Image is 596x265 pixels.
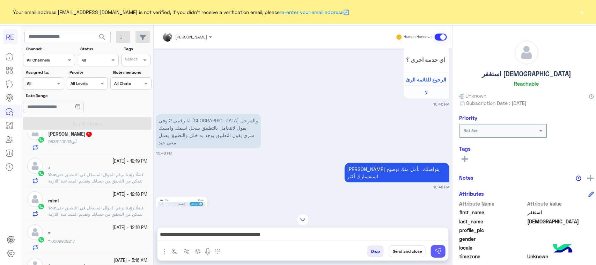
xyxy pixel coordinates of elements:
[527,209,594,216] span: استغفر
[48,172,144,190] span: فضلًا زوّدنا برقم الجوال المسجّل في التطبيق حتى نتمكن من التحقق من حسابك وتقديم المساعدة اللازمة ...
[514,80,539,87] h6: Reachable
[48,139,71,144] span: 0533110053
[48,172,56,177] b: :
[459,115,478,121] h6: Priority
[406,77,447,83] span: الرجوع للقائمة الرئ
[94,31,111,46] button: search
[38,170,45,177] img: WhatsApp
[48,205,56,210] b: :
[527,218,594,225] span: الله
[406,56,447,63] span: اي خدمة اخرى ؟
[459,218,526,225] span: last_name
[26,46,74,52] label: Channel:
[48,131,93,137] h5: أبو عساف
[482,70,571,78] h5: استغفر [DEMOGRAPHIC_DATA]
[215,249,220,255] img: make a call
[433,101,449,107] small: 10:46 PM
[527,253,594,260] span: Unknown
[48,172,55,177] span: You
[23,117,152,130] button: Apply Filters
[38,136,45,143] img: WhatsApp
[13,8,349,16] span: Your email address [EMAIL_ADDRESS][DOMAIN_NAME] is not verified, if you didn't receive a verifica...
[48,238,51,244] b: :
[551,237,575,262] img: hulul-logo.png
[27,124,43,140] img: defaultAdmin.png
[124,46,150,52] label: Tags
[48,164,50,170] h5: ،
[86,131,92,137] span: 1
[389,245,426,257] button: Send and close
[172,249,178,254] img: select flow
[112,158,147,165] small: [DATE] - 12:19 PM
[204,248,212,256] img: send voice note
[48,205,55,210] span: You
[27,224,43,240] img: defaultAdmin.png
[72,139,76,144] span: أبو
[181,245,192,257] button: Trigger scenario
[435,248,442,255] img: send message
[98,33,106,41] span: search
[459,244,526,251] span: locale
[27,191,43,207] img: defaultAdmin.png
[192,245,204,257] button: create order
[433,184,449,190] small: 10:48 PM
[26,93,107,99] label: Date Range
[195,249,201,254] img: create order
[587,175,594,181] img: add
[38,236,45,243] img: WhatsApp
[156,114,261,149] p: 25/9/2025, 10:48 PM
[48,198,59,204] h5: mimi
[114,258,147,264] small: [DATE] - 5:16 AM
[459,191,484,197] h6: Attributes
[169,245,181,257] button: select flow
[27,158,43,174] img: defaultAdmin.png
[459,227,526,234] span: profile_pic
[48,205,144,223] span: فضلًا زوّدنا برقم الجوال المسجّل في التطبيق حتى نتمكن من التحقق من حسابك وتقديم المساعدة اللازمة ...
[404,34,433,40] small: Human Handover
[184,249,189,254] img: Trigger scenario
[280,9,344,15] a: re-enter your email address
[466,99,527,107] span: Subscription Date : [DATE]
[527,200,594,207] span: Attribute Value
[515,41,538,64] img: defaultAdmin.png
[156,150,172,156] small: 10:48 PM
[69,69,107,76] label: Priority
[527,235,594,243] span: null
[459,174,474,181] h6: Notes
[175,34,207,40] span: [PERSON_NAME]
[3,29,18,44] div: RE
[38,203,45,210] img: WhatsApp
[345,163,449,182] p: 25/9/2025, 10:48 PM
[113,69,151,76] label: Note mentions
[459,145,594,152] h6: Tags
[459,235,526,243] span: gender
[425,89,428,95] span: لا
[71,139,76,144] b: :
[297,214,309,226] img: scroll
[459,200,526,207] span: Attribute Name
[367,245,384,257] button: Drop
[459,92,487,99] span: Unknown
[26,69,64,76] label: Assigned to:
[459,253,526,260] span: timezone
[124,56,138,64] div: Select
[459,209,526,216] span: first_name
[48,231,51,237] h5: "
[48,238,50,244] span: "
[576,176,581,181] img: notes
[527,244,594,251] span: null
[112,224,147,231] small: [DATE] - 12:18 PM
[579,8,586,15] button: ×
[464,128,478,133] b: Not Set
[160,248,169,256] img: send attachment
[51,238,75,244] span: 0509909217
[112,191,147,198] small: [DATE] - 12:18 PM
[80,46,118,52] label: Status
